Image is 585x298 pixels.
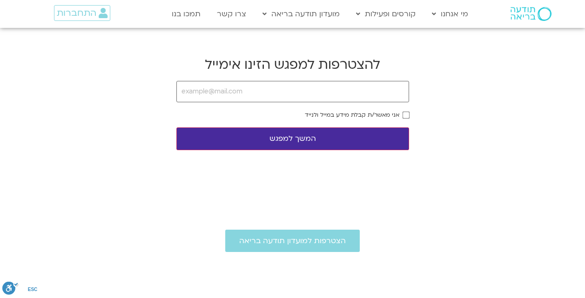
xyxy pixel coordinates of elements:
[176,127,409,150] button: המשך למפגש
[57,8,96,18] span: התחברות
[427,5,473,23] a: מי אנחנו
[176,81,409,102] input: example@mail.com
[176,56,409,73] h2: להצטרפות למפגש הזינו אימייל
[511,7,551,21] img: תודעה בריאה
[212,5,251,23] a: צרו קשר
[54,5,110,21] a: התחברות
[305,112,399,118] label: אני מאשר/ת קבלת מידע במייל ולנייד
[258,5,344,23] a: מועדון תודעה בריאה
[239,237,346,245] span: הצטרפות למועדון תודעה בריאה
[225,230,360,252] a: הצטרפות למועדון תודעה בריאה
[351,5,420,23] a: קורסים ופעילות
[167,5,205,23] a: תמכו בנו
